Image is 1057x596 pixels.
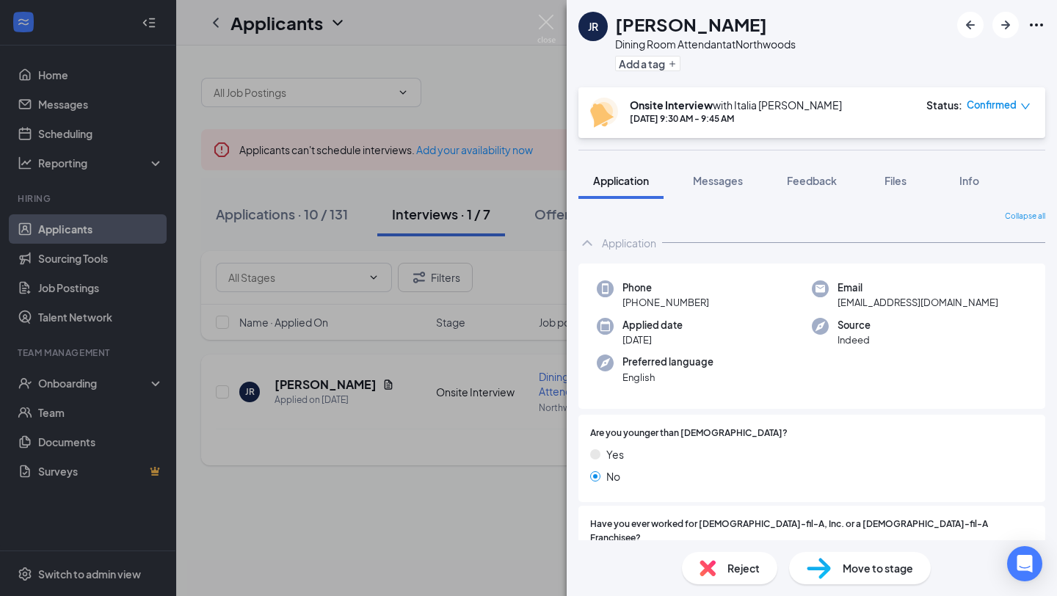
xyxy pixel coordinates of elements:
svg: ArrowRight [997,16,1014,34]
span: Application [593,174,649,187]
div: [DATE] 9:30 AM - 9:45 AM [630,112,842,125]
span: Reject [727,560,760,576]
span: Yes [606,446,624,462]
span: Confirmed [967,98,1017,112]
span: Email [838,280,998,295]
div: Dining Room Attendant at Northwoods [615,37,796,51]
div: Application [602,236,656,250]
span: Files [885,174,907,187]
span: Are you younger than [DEMOGRAPHIC_DATA]? [590,426,788,440]
div: with Italia [PERSON_NAME] [630,98,842,112]
b: Onsite Interview [630,98,713,112]
button: ArrowLeftNew [957,12,984,38]
span: Indeed [838,332,871,347]
span: [EMAIL_ADDRESS][DOMAIN_NAME] [838,295,998,310]
span: Have you ever worked for [DEMOGRAPHIC_DATA]-fil-A, Inc. or a [DEMOGRAPHIC_DATA]-fil-A Franchisee? [590,517,1034,545]
span: Applied date [622,318,683,332]
span: Collapse all [1005,211,1045,222]
span: down [1020,101,1031,112]
button: PlusAdd a tag [615,56,680,71]
span: Source [838,318,871,332]
span: Feedback [787,174,837,187]
div: Status : [926,98,962,112]
span: [DATE] [622,332,683,347]
span: English [622,370,713,385]
h1: [PERSON_NAME] [615,12,767,37]
button: ArrowRight [992,12,1019,38]
div: Open Intercom Messenger [1007,546,1042,581]
div: JR [588,19,598,34]
span: Move to stage [843,560,913,576]
svg: Plus [668,59,677,68]
span: [PHONE_NUMBER] [622,295,709,310]
span: Preferred language [622,355,713,369]
svg: ArrowLeftNew [962,16,979,34]
span: No [606,468,620,484]
span: Info [959,174,979,187]
svg: Ellipses [1028,16,1045,34]
svg: ChevronUp [578,234,596,252]
span: Phone [622,280,709,295]
span: Messages [693,174,743,187]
